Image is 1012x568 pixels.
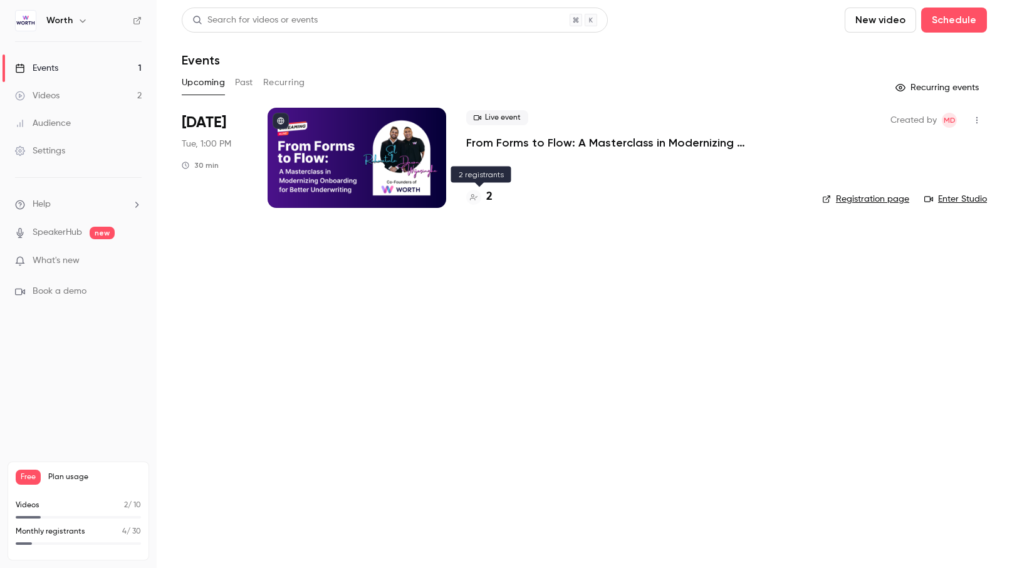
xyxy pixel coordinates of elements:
[192,14,318,27] div: Search for videos or events
[822,193,909,205] a: Registration page
[124,502,128,509] span: 2
[182,138,231,150] span: Tue, 1:00 PM
[235,73,253,93] button: Past
[90,227,115,239] span: new
[890,113,937,128] span: Created by
[16,526,85,537] p: Monthly registrants
[33,226,82,239] a: SpeakerHub
[15,90,60,102] div: Videos
[890,78,987,98] button: Recurring events
[182,73,225,93] button: Upcoming
[33,254,80,267] span: What's new
[15,62,58,75] div: Events
[944,113,956,128] span: MD
[182,53,220,68] h1: Events
[124,500,141,511] p: / 10
[466,188,493,205] a: 2
[16,470,41,485] span: Free
[16,500,39,511] p: Videos
[48,472,141,482] span: Plan usage
[921,8,987,33] button: Schedule
[46,14,73,27] h6: Worth
[122,528,127,535] span: 4
[182,108,248,208] div: Sep 23 Tue, 1:00 PM (America/New York)
[182,160,219,170] div: 30 min
[33,285,86,298] span: Book a demo
[122,526,141,537] p: / 30
[466,110,528,125] span: Live event
[924,193,987,205] a: Enter Studio
[845,8,916,33] button: New video
[15,145,65,157] div: Settings
[33,198,51,211] span: Help
[16,11,36,31] img: Worth
[263,73,305,93] button: Recurring
[942,113,957,128] span: Marilena De Niear
[486,188,493,205] h4: 2
[15,198,142,211] li: help-dropdown-opener
[182,113,226,133] span: [DATE]
[466,135,802,150] a: From Forms to Flow: A Masterclass in Modernizing Onboarding for Better Underwriting
[15,117,71,130] div: Audience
